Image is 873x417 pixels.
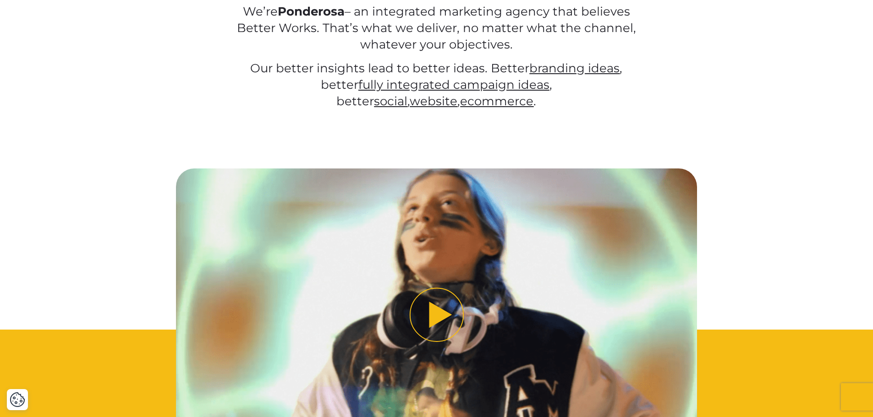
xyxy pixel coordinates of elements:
[358,77,549,92] a: fully integrated campaign ideas
[10,392,25,407] button: Cookie Settings
[529,61,620,76] a: branding ideas
[374,94,407,108] a: social
[410,94,457,108] a: website
[10,392,25,407] img: Revisit consent button
[230,4,643,53] p: We’re – an integrated marketing agency that believes Better Works. That’s what we deliver, no mat...
[230,60,643,110] p: Our better insights lead to better ideas. Better , better , better , , .
[278,4,345,19] strong: Ponderosa
[460,94,533,108] a: ecommerce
